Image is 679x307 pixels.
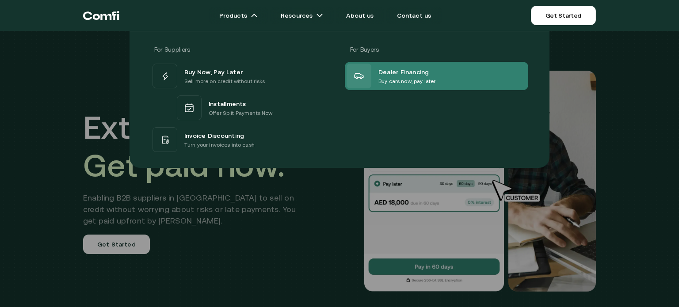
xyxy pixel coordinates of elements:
a: Resourcesarrow icons [270,7,334,24]
img: arrow icons [316,12,323,19]
a: About us [336,7,384,24]
a: Contact us [386,7,442,24]
p: Buy cars now, pay later [378,77,435,86]
p: Turn your invoices into cash [184,140,255,149]
a: Return to the top of the Comfi home page [83,2,119,29]
span: For Buyers [350,46,379,53]
span: Dealer Financing [378,66,429,77]
a: Buy Now, Pay LaterSell more on credit without risks [151,62,334,90]
span: Installments [209,98,246,109]
p: Sell more on credit without risks [184,77,265,86]
a: Productsarrow icons [209,7,268,24]
span: Invoice Discounting [184,130,244,140]
span: Buy Now, Pay Later [184,66,243,77]
a: Get Started [531,6,596,25]
a: Dealer FinancingBuy cars now, pay later [345,62,528,90]
img: arrow icons [251,12,258,19]
span: For Suppliers [154,46,190,53]
p: Offer Split Payments Now [209,109,272,117]
a: Invoice DiscountingTurn your invoices into cash [151,125,334,154]
a: InstallmentsOffer Split Payments Now [151,90,334,125]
